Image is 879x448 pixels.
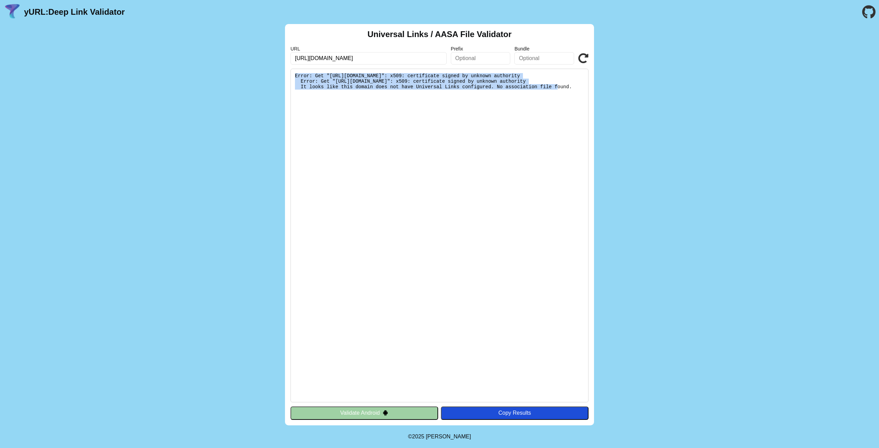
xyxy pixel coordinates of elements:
div: Copy Results [444,410,585,416]
img: droidIcon.svg [383,410,388,416]
h2: Universal Links / AASA File Validator [367,30,512,39]
label: URL [290,46,447,51]
footer: © [408,425,471,448]
pre: Error: Get "[URL][DOMAIN_NAME]": x509: certificate signed by unknown authority Error: Get "[URL][... [290,69,589,402]
button: Validate Android [290,406,438,420]
span: 2025 [412,434,424,439]
img: yURL Logo [3,3,21,21]
input: Required [290,52,447,65]
label: Prefix [451,46,511,51]
label: Bundle [514,46,574,51]
button: Copy Results [441,406,589,420]
input: Optional [514,52,574,65]
input: Optional [451,52,511,65]
a: yURL:Deep Link Validator [24,7,125,17]
a: Michael Ibragimchayev's Personal Site [426,434,471,439]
